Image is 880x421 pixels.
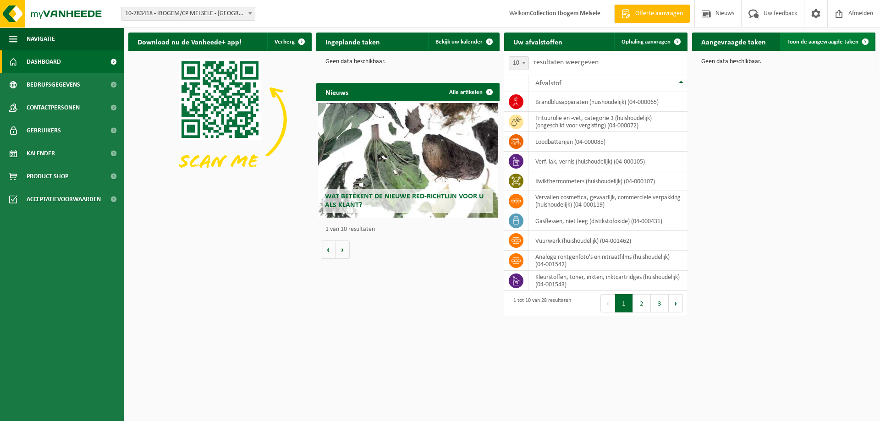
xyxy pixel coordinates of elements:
[530,10,600,17] strong: Collection Ibogem Melsele
[442,83,499,101] a: Alle artikelen
[435,39,483,45] span: Bekijk uw kalender
[633,9,685,18] span: Offerte aanvragen
[528,171,687,191] td: kwikthermometers (huishoudelijk) (04-000107)
[533,59,599,66] label: resultaten weergeven
[27,73,80,96] span: Bedrijfsgegevens
[509,56,529,70] span: 10
[128,33,251,50] h2: Download nu de Vanheede+ app!
[621,39,671,45] span: Ophaling aanvragen
[121,7,255,20] span: 10-783418 - IBOGEM/CP MELSELE - MELSELE
[528,152,687,171] td: verf, lak, vernis (huishoudelijk) (04-000105)
[27,119,61,142] span: Gebruikers
[504,33,572,50] h2: Uw afvalstoffen
[528,92,687,112] td: brandblusapparaten (huishoudelijk) (04-000065)
[528,231,687,251] td: vuurwerk (huishoudelijk) (04-001462)
[27,50,61,73] span: Dashboard
[614,5,690,23] a: Offerte aanvragen
[528,132,687,152] td: loodbatterijen (04-000085)
[535,80,561,87] span: Afvalstof
[267,33,311,51] button: Verberg
[633,294,651,312] button: 2
[614,33,687,51] a: Ophaling aanvragen
[615,294,633,312] button: 1
[325,59,490,65] p: Geen data beschikbaar.
[428,33,499,51] a: Bekijk uw kalender
[600,294,615,312] button: Previous
[509,293,571,313] div: 1 tot 10 van 28 resultaten
[528,251,687,271] td: analoge röntgenfoto’s en nitraatfilms (huishoudelijk) (04-001542)
[27,188,101,211] span: Acceptatievoorwaarden
[321,241,335,259] button: Vorige
[651,294,669,312] button: 3
[325,226,495,233] p: 1 van 10 resultaten
[701,59,866,65] p: Geen data beschikbaar.
[787,39,858,45] span: Toon de aangevraagde taken
[780,33,874,51] a: Toon de aangevraagde taken
[121,7,255,21] span: 10-783418 - IBOGEM/CP MELSELE - MELSELE
[128,51,312,188] img: Download de VHEPlus App
[528,191,687,211] td: vervallen cosmetica, gevaarlijk, commerciele verpakking (huishoudelijk) (04-000119)
[528,112,687,132] td: frituurolie en -vet, categorie 3 (huishoudelijk) (ongeschikt voor vergisting) (04-000072)
[669,294,683,312] button: Next
[335,241,350,259] button: Volgende
[325,193,484,209] span: Wat betekent de nieuwe RED-richtlijn voor u als klant?
[528,211,687,231] td: gasflessen, niet leeg (distikstofoxide) (04-000431)
[318,103,498,218] a: Wat betekent de nieuwe RED-richtlijn voor u als klant?
[316,33,389,50] h2: Ingeplande taken
[27,27,55,50] span: Navigatie
[316,83,357,101] h2: Nieuws
[692,33,775,50] h2: Aangevraagde taken
[27,96,80,119] span: Contactpersonen
[27,165,68,188] span: Product Shop
[509,57,528,70] span: 10
[275,39,295,45] span: Verberg
[27,142,55,165] span: Kalender
[528,271,687,291] td: kleurstoffen, toner, inkten, inktcartridges (huishoudelijk) (04-001543)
